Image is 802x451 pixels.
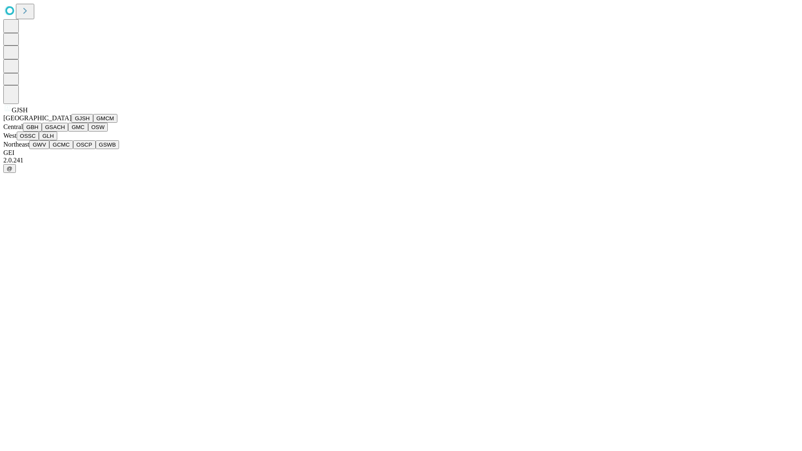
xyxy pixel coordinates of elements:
span: Central [3,123,23,130]
button: GBH [23,123,42,132]
button: GMC [68,123,88,132]
div: GEI [3,149,799,157]
button: OSW [88,123,108,132]
button: GLH [39,132,57,140]
span: West [3,132,17,139]
button: GCMC [49,140,73,149]
button: GWV [29,140,49,149]
span: Northeast [3,141,29,148]
span: GJSH [12,106,28,114]
span: [GEOGRAPHIC_DATA] [3,114,71,122]
button: GMCM [93,114,117,123]
div: 2.0.241 [3,157,799,164]
button: OSSC [17,132,39,140]
button: GSWB [96,140,119,149]
button: @ [3,164,16,173]
button: GJSH [71,114,93,123]
button: OSCP [73,140,96,149]
span: @ [7,165,13,172]
button: GSACH [42,123,68,132]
